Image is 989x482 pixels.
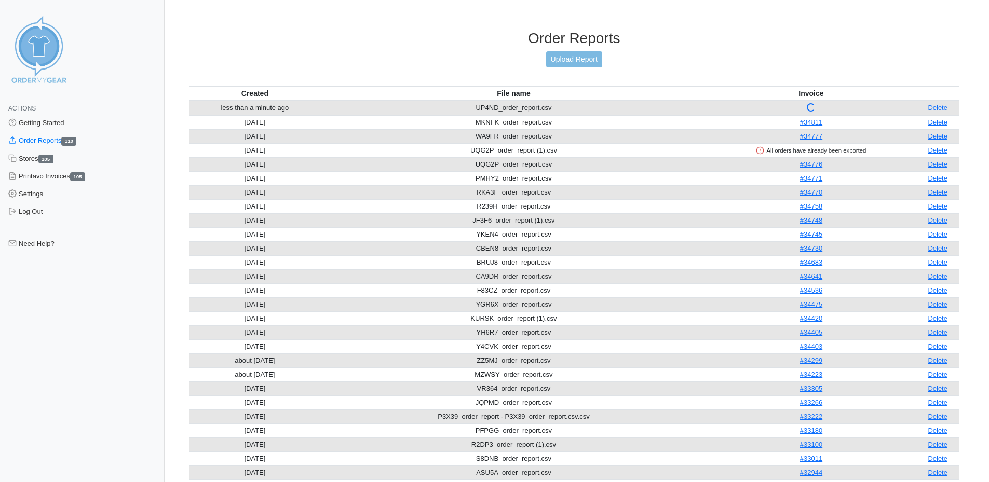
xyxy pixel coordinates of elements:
th: Created [189,86,321,101]
td: JF3F6_order_report (1).csv [321,213,706,227]
a: Delete [928,356,947,364]
h3: Order Reports [189,30,960,47]
td: [DATE] [189,423,321,437]
a: Delete [928,300,947,308]
td: R2DP3_order_report (1).csv [321,437,706,451]
td: R239H_order_report.csv [321,199,706,213]
a: #33266 [800,398,822,406]
td: F83CZ_order_report.csv [321,283,706,297]
th: File name [321,86,706,101]
a: Delete [928,230,947,238]
td: YGR6X_order_report.csv [321,297,706,311]
td: [DATE] [189,269,321,283]
a: #34299 [800,356,822,364]
td: [DATE] [189,157,321,171]
td: [DATE] [189,143,321,157]
td: [DATE] [189,129,321,143]
td: [DATE] [189,227,321,241]
td: RKA3F_order_report.csv [321,185,706,199]
td: [DATE] [189,213,321,227]
td: UP4ND_order_report.csv [321,101,706,116]
td: CBEN8_order_report.csv [321,241,706,255]
a: #34776 [800,160,822,168]
a: Upload Report [546,51,602,67]
td: [DATE] [189,339,321,353]
td: JQPMD_order_report.csv [321,395,706,409]
a: Delete [928,146,947,154]
td: [DATE] [189,115,321,129]
a: #32944 [800,469,822,476]
td: PFPGG_order_report.csv [321,423,706,437]
td: [DATE] [189,297,321,311]
td: [DATE] [189,171,321,185]
td: [DATE] [189,199,321,213]
a: #33100 [800,440,822,448]
td: [DATE] [189,325,321,339]
a: #33305 [800,384,822,392]
td: BRUJ8_order_report.csv [321,255,706,269]
td: PMHY2_order_report.csv [321,171,706,185]
a: #33011 [800,455,822,462]
span: 110 [61,137,76,146]
span: 105 [70,172,85,181]
td: ASU5A_order_report.csv [321,465,706,479]
a: #34683 [800,258,822,266]
div: All orders have already been exported [709,146,914,155]
td: MZWSY_order_report.csv [321,367,706,381]
span: Actions [8,105,36,112]
a: Delete [928,244,947,252]
td: UQG2P_order_report.csv [321,157,706,171]
a: Delete [928,188,947,196]
td: about [DATE] [189,353,321,367]
a: Delete [928,455,947,462]
a: Delete [928,272,947,280]
td: about [DATE] [189,367,321,381]
a: Delete [928,370,947,378]
td: [DATE] [189,311,321,325]
td: [DATE] [189,437,321,451]
td: VR364_order_report.csv [321,381,706,395]
a: Delete [928,412,947,420]
a: Delete [928,258,947,266]
td: Y4CVK_order_report.csv [321,339,706,353]
td: WA9FR_order_report.csv [321,129,706,143]
td: [DATE] [189,465,321,479]
a: #34420 [800,314,822,322]
a: #34758 [800,202,822,210]
td: CA9DR_order_report.csv [321,269,706,283]
td: less than a minute ago [189,101,321,116]
td: [DATE] [189,241,321,255]
a: Delete [928,216,947,224]
td: [DATE] [189,451,321,465]
a: #34475 [800,300,822,308]
a: #34641 [800,272,822,280]
a: #34223 [800,370,822,378]
a: #34748 [800,216,822,224]
a: Delete [928,440,947,448]
a: #34777 [800,132,822,140]
a: Delete [928,314,947,322]
a: Delete [928,469,947,476]
td: [DATE] [189,409,321,423]
td: KURSK_order_report (1).csv [321,311,706,325]
a: Delete [928,160,947,168]
a: #34730 [800,244,822,252]
td: [DATE] [189,255,321,269]
a: Delete [928,286,947,294]
a: #34770 [800,188,822,196]
a: Delete [928,132,947,140]
a: #34771 [800,174,822,182]
th: Invoice [707,86,916,101]
td: ZZ5MJ_order_report.csv [321,353,706,367]
span: 105 [38,155,53,163]
a: Delete [928,384,947,392]
a: #34536 [800,286,822,294]
a: #33222 [800,412,822,420]
td: [DATE] [189,395,321,409]
td: [DATE] [189,185,321,199]
a: Delete [928,118,947,126]
a: Delete [928,202,947,210]
a: Delete [928,174,947,182]
td: [DATE] [189,381,321,395]
td: UQG2P_order_report (1).csv [321,143,706,157]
